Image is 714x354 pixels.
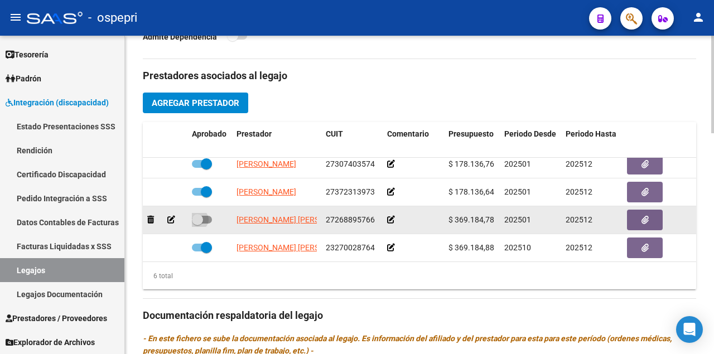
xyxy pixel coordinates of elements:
[152,98,239,108] span: Agregar Prestador
[500,122,561,159] datatable-header-cell: Periodo Desde
[143,308,696,323] h3: Documentación respaldatoria del legajo
[448,215,494,224] span: $ 369.184,78
[448,159,494,168] span: $ 178.136,76
[676,316,703,343] div: Open Intercom Messenger
[321,122,383,159] datatable-header-cell: CUIT
[448,187,494,196] span: $ 178.136,64
[237,187,296,196] span: [PERSON_NAME]
[566,215,592,224] span: 202512
[6,336,95,348] span: Explorador de Archivos
[448,129,494,138] span: Presupuesto
[232,122,321,159] datatable-header-cell: Prestador
[6,312,107,324] span: Prestadores / Proveedores
[192,129,226,138] span: Aprobado
[448,243,494,252] span: $ 369.184,88
[187,122,232,159] datatable-header-cell: Aprobado
[444,122,500,159] datatable-header-cell: Presupuesto
[143,68,696,84] h3: Prestadores asociados al legajo
[9,11,22,24] mat-icon: menu
[143,31,227,43] p: Admite Dependencia
[504,243,531,252] span: 202510
[387,129,429,138] span: Comentario
[326,187,375,196] span: 27372313973
[561,122,623,159] datatable-header-cell: Periodo Hasta
[237,215,358,224] span: [PERSON_NAME] [PERSON_NAME]
[88,6,137,30] span: - ospepri
[237,129,272,138] span: Prestador
[326,129,343,138] span: CUIT
[566,159,592,168] span: 202512
[383,122,444,159] datatable-header-cell: Comentario
[6,72,41,85] span: Padrón
[6,49,49,61] span: Tesorería
[566,187,592,196] span: 202512
[504,129,556,138] span: Periodo Desde
[566,129,616,138] span: Periodo Hasta
[237,159,296,168] span: [PERSON_NAME]
[326,159,375,168] span: 27307403574
[566,243,592,252] span: 202512
[692,11,705,24] mat-icon: person
[143,93,248,113] button: Agregar Prestador
[143,270,173,282] div: 6 total
[6,96,109,109] span: Integración (discapacidad)
[504,215,531,224] span: 202501
[504,187,531,196] span: 202501
[326,215,375,224] span: 27268895766
[237,243,358,252] span: [PERSON_NAME] [PERSON_NAME]
[326,243,375,252] span: 23270028764
[504,159,531,168] span: 202501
